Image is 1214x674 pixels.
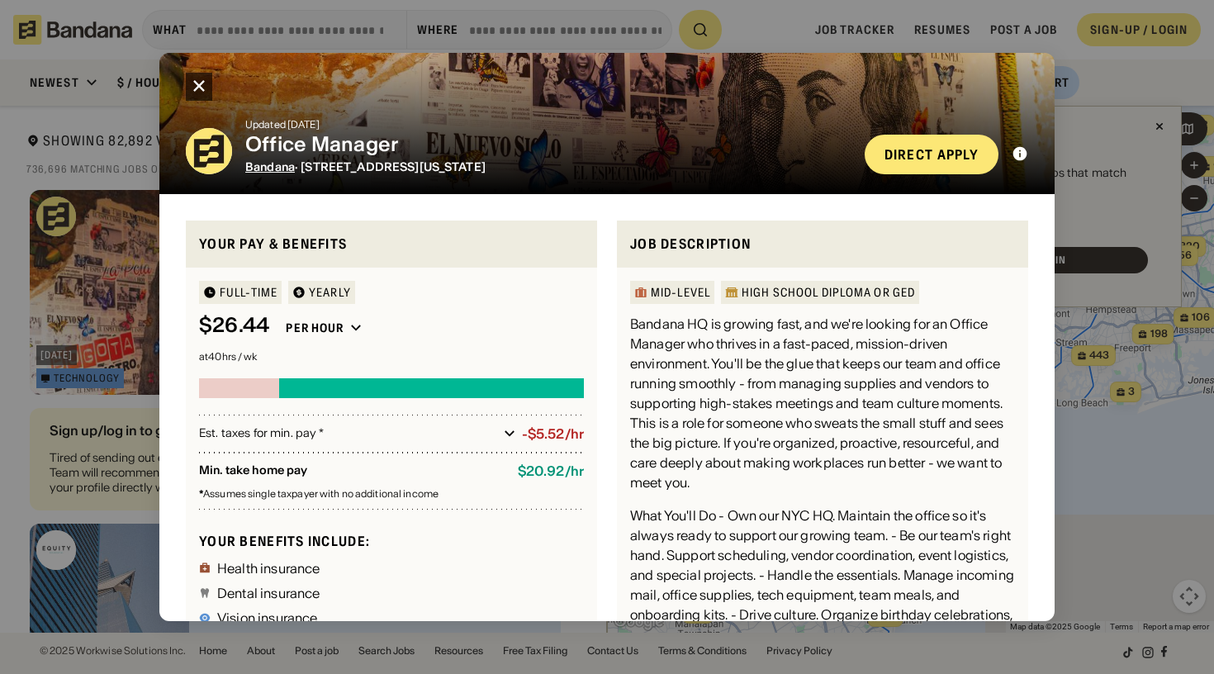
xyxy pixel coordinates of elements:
[630,314,1015,492] div: Bandana HQ is growing fast, and we're looking for an Office Manager who thrives in a fast-paced, ...
[630,234,1015,254] div: Job Description
[199,314,269,338] div: $ 26.44
[217,562,320,575] div: Health insurance
[199,489,584,499] div: Assumes single taxpayer with no additional income
[245,160,851,174] div: · [STREET_ADDRESS][US_STATE]
[518,463,584,479] div: $ 20.92 / hr
[522,426,584,442] div: -$5.52/hr
[742,287,915,298] div: High School Diploma or GED
[199,425,497,442] div: Est. taxes for min. pay *
[245,133,851,157] div: Office Manager
[309,287,351,298] div: YEARLY
[245,159,295,174] span: Bandana
[199,533,584,550] div: Your benefits include:
[245,120,851,130] div: Updated [DATE]
[220,287,277,298] div: Full-time
[199,234,584,254] div: Your pay & benefits
[286,320,344,335] div: Per hour
[217,586,320,600] div: Dental insurance
[884,148,979,161] div: Direct Apply
[199,352,584,362] div: at 40 hrs / wk
[217,611,318,624] div: Vision insurance
[186,128,232,174] img: Bandana logo
[651,287,710,298] div: Mid-Level
[199,463,505,479] div: Min. take home pay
